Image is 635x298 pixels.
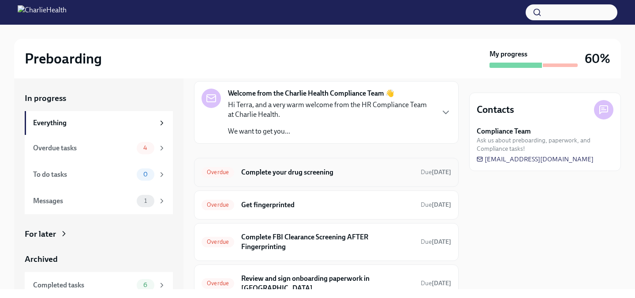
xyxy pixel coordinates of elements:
h2: Preboarding [25,50,102,67]
span: Due [421,201,451,209]
a: In progress [25,93,173,104]
h4: Contacts [477,103,514,116]
a: Overdue tasks4 [25,135,173,161]
div: Messages [33,196,133,206]
span: Due [421,238,451,246]
span: August 19th, 2025 08:00 [421,168,451,176]
span: Overdue [202,238,234,245]
a: Messages1 [25,188,173,214]
p: Hi Terra, and a very warm welcome from the HR Compliance Team at Charlie Health. [228,100,433,119]
div: For later [25,228,56,240]
img: CharlieHealth [18,5,67,19]
span: 0 [138,171,153,178]
strong: [DATE] [432,168,451,176]
strong: [DATE] [432,279,451,287]
div: Overdue tasks [33,143,133,153]
div: Everything [33,118,154,128]
span: Overdue [202,280,234,287]
span: Due [421,279,451,287]
p: We want to get you... [228,127,433,136]
h6: Review and sign onboarding paperwork in [GEOGRAPHIC_DATA] [241,274,414,293]
h6: Complete your drug screening [241,168,414,177]
a: For later [25,228,173,240]
span: August 22nd, 2025 08:00 [421,279,451,287]
strong: Compliance Team [477,127,531,136]
strong: My progress [489,49,527,59]
span: Ask us about preboarding, paperwork, and Compliance tasks! [477,136,613,153]
span: 6 [138,282,153,288]
a: OverdueReview and sign onboarding paperwork in [GEOGRAPHIC_DATA]Due[DATE] [202,272,451,295]
span: Due [421,168,451,176]
span: 1 [139,197,152,204]
a: [EMAIL_ADDRESS][DOMAIN_NAME] [477,155,594,164]
a: To do tasks0 [25,161,173,188]
h6: Get fingerprinted [241,200,414,210]
a: Everything [25,111,173,135]
a: OverdueComplete FBI Clearance Screening AFTER FingerprintingDue[DATE] [202,231,451,253]
div: To do tasks [33,170,133,179]
strong: Welcome from the Charlie Health Compliance Team 👋 [228,89,394,98]
span: Overdue [202,201,234,208]
span: August 19th, 2025 08:00 [421,201,451,209]
h6: Complete FBI Clearance Screening AFTER Fingerprinting [241,232,414,252]
div: Completed tasks [33,280,133,290]
span: 4 [138,145,153,151]
span: August 22nd, 2025 08:00 [421,238,451,246]
a: OverdueComplete your drug screeningDue[DATE] [202,165,451,179]
strong: [DATE] [432,201,451,209]
a: Archived [25,253,173,265]
h3: 60% [585,51,610,67]
strong: [DATE] [432,238,451,246]
span: Overdue [202,169,234,175]
a: OverdueGet fingerprintedDue[DATE] [202,198,451,212]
